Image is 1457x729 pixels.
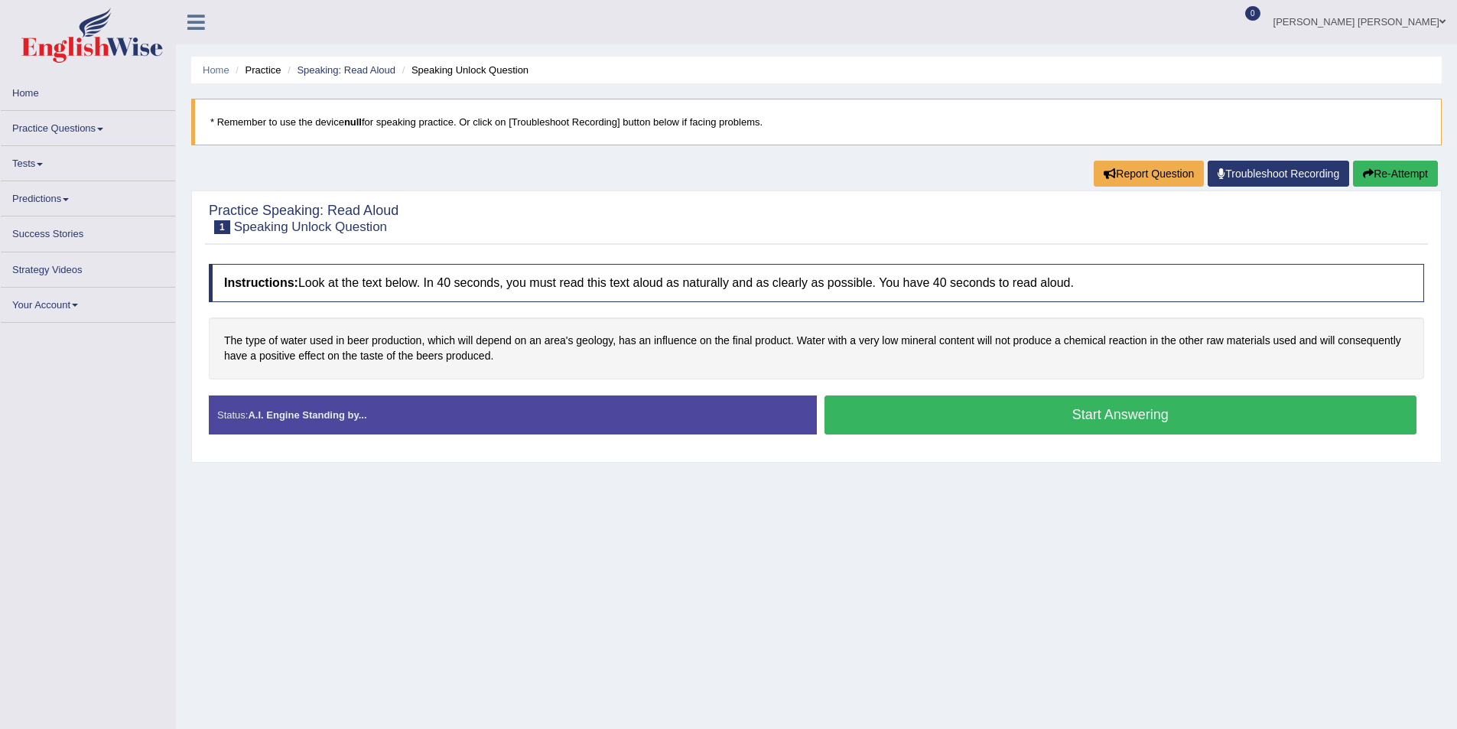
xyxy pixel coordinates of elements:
button: Report Question [1094,161,1204,187]
strong: A.I. Engine Standing by... [248,409,366,421]
blockquote: * Remember to use the device for speaking practice. Or click on [Troubleshoot Recording] button b... [191,99,1442,145]
a: Home [1,76,175,106]
a: Troubleshoot Recording [1208,161,1349,187]
b: Instructions: [224,276,298,289]
div: The type of water used in beer production, which will depend on an area's geology, has an influen... [209,317,1424,379]
a: Speaking: Read Aloud [297,64,395,76]
button: Re-Attempt [1353,161,1438,187]
b: null [344,116,362,128]
a: Practice Questions [1,111,175,141]
li: Practice [232,63,281,77]
span: 1 [214,220,230,234]
a: Home [203,64,229,76]
h4: Look at the text below. In 40 seconds, you must read this text aloud as naturally and as clearly ... [209,264,1424,302]
a: Predictions [1,181,175,211]
a: Tests [1,146,175,176]
a: Your Account [1,288,175,317]
a: Success Stories [1,216,175,246]
h2: Practice Speaking: Read Aloud [209,203,398,234]
li: Speaking Unlock Question [398,63,528,77]
div: Status: [209,395,817,434]
span: 0 [1245,6,1260,21]
a: Strategy Videos [1,252,175,282]
button: Start Answering [824,395,1417,434]
small: Speaking Unlock Question [234,220,387,234]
